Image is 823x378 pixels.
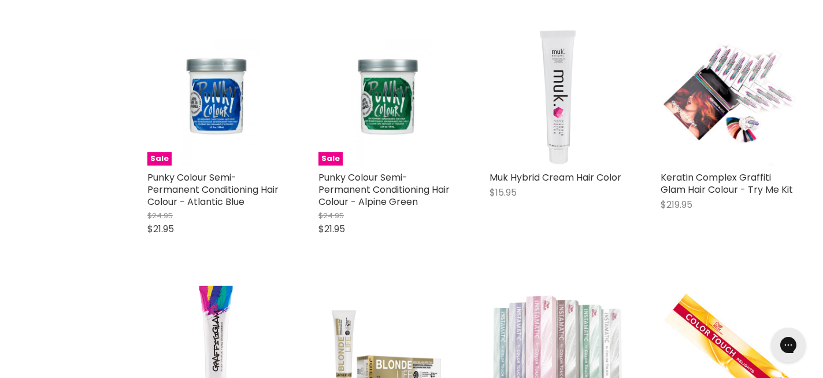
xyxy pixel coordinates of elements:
img: Keratin Complex Graffiti Glam Hair Colour - Try Me Kit [661,29,797,166]
a: Muk Hybrid Cream Hair Color [490,29,626,166]
img: Muk Hybrid Cream Hair Color [501,29,615,166]
a: Keratin Complex Graffiti Glam Hair Colour - Try Me Kit [661,171,793,196]
a: Punky Colour Semi-Permanent Conditioning Hair Colour - Alpine GreenSale [318,29,455,166]
img: Punky Colour Semi-Permanent Conditioning Hair Colour - Alpine Green [342,29,432,166]
span: $219.95 [661,198,692,211]
span: Sale [318,152,343,166]
span: $21.95 [147,222,174,236]
a: Punky Colour Semi-Permanent Conditioning Hair Colour - Alpine Green [318,171,450,208]
span: $24.95 [147,210,173,221]
span: $24.95 [318,210,344,221]
iframe: Gorgias live chat messenger [765,324,811,366]
span: $21.95 [318,222,345,236]
a: Punky Colour Semi-Permanent Conditioning Hair Colour - Atlantic Blue [147,171,279,208]
a: Muk Hybrid Cream Hair Color [490,171,621,184]
img: Punky Colour Semi-Permanent Conditioning Hair Colour - Atlantic Blue [170,29,261,166]
span: $15.95 [490,186,517,199]
span: Sale [147,152,172,166]
a: Punky Colour Semi-Permanent Conditioning Hair Colour - Atlantic BlueSale [147,29,284,166]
